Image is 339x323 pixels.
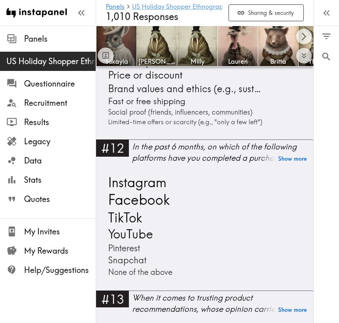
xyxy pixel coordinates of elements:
[299,26,339,67] a: Yleana
[96,139,313,170] a: #12In the past 6 months, on which of the following platforms have you completed a purchase direct...
[106,254,146,266] span: Snapchat
[106,242,140,254] span: Pinterest
[98,47,114,63] button: Toggle between responses and questions
[106,82,265,95] span: Brand values and ethics (e.g., sustainability, transparency)
[24,78,96,89] span: Questionnaire
[106,107,253,117] span: Social proof (friends, influencers, communities)
[106,68,183,82] span: Price or discount
[137,26,177,67] a: [PERSON_NAME]
[229,4,304,22] button: Sharing & security
[321,31,332,42] span: Filter Responses
[106,11,178,22] span: 1,010 Responses
[278,304,307,315] button: Show more
[106,174,166,191] span: Instagram
[96,26,137,67] a: Sukayla
[258,26,299,67] a: Britta
[296,29,312,44] button: Scroll right
[24,117,96,128] span: Results
[132,141,313,164] div: In the past 6 months, on which of the following platforms have you completed a purchase directly ...
[24,155,96,166] span: Data
[98,57,135,66] span: Sukayla
[314,26,339,46] button: Filter Responses
[96,139,129,156] div: #12
[24,245,96,256] span: My Rewards
[24,194,96,205] span: Quotes
[106,191,170,209] span: Facebook
[106,117,262,127] span: Limited-time offers or scarcity (e.g., "only a few left")
[321,51,332,62] span: Search
[314,46,339,67] button: Search
[177,26,218,67] a: Milly
[24,174,96,186] span: Stats
[260,57,297,66] span: Britta
[24,226,96,237] span: My Invites
[218,26,258,67] a: Lauren
[106,95,185,107] span: Fast or free shipping
[106,209,142,226] span: TikTok
[278,153,307,164] button: Show more
[106,226,153,242] span: YouTube
[6,56,96,67] span: US Holiday Shopper Ethnography
[138,57,175,66] span: [PERSON_NAME]
[96,291,129,307] div: #13
[219,57,256,66] span: Lauren
[24,264,96,276] span: Help/Suggestions
[132,292,313,315] div: When it comes to trusting product recommendations, whose opinion carries the most weight for you?
[106,266,173,277] span: None of the above
[24,97,96,109] span: Recruitment
[106,3,124,11] a: Panels
[24,136,96,147] span: Legacy
[96,291,313,321] a: #13When it comes to trusting product recommendations, whose opinion carries the most weight for y...
[132,3,230,11] a: US Holiday Shopper Ethnography
[24,33,96,44] span: Panels
[296,48,312,64] button: Expand to show all items
[179,57,216,66] span: Milly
